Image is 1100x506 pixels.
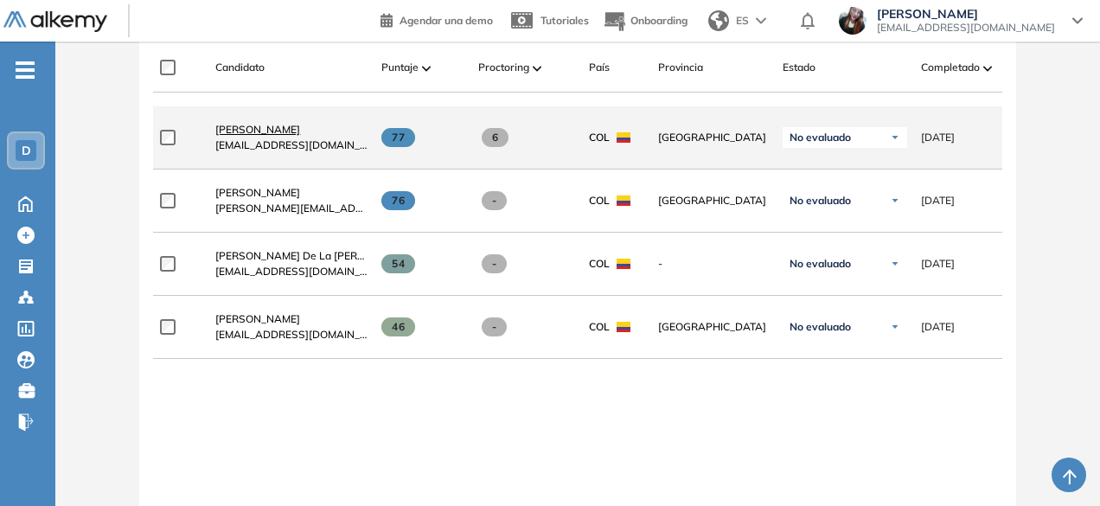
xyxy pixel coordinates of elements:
[215,311,368,327] a: [PERSON_NAME]
[708,10,729,31] img: world
[589,130,610,145] span: COL
[603,3,687,40] button: Onboarding
[381,9,493,29] a: Agendar una demo
[921,130,955,145] span: [DATE]
[617,195,630,206] img: COL
[533,66,541,71] img: [missing "en.ARROW_ALT" translation]
[736,13,749,29] span: ES
[658,193,769,208] span: [GEOGRAPHIC_DATA]
[783,60,815,75] span: Estado
[482,128,508,147] span: 6
[890,259,900,269] img: Ícono de flecha
[482,254,507,273] span: -
[790,320,851,334] span: No evaluado
[921,319,955,335] span: [DATE]
[3,11,107,33] img: Logo
[215,248,368,264] a: [PERSON_NAME] De La [PERSON_NAME]
[540,14,589,27] span: Tutoriales
[215,123,300,136] span: [PERSON_NAME]
[617,132,630,143] img: COL
[790,257,851,271] span: No evaluado
[215,138,368,153] span: [EMAIL_ADDRESS][DOMAIN_NAME]
[658,256,769,272] span: -
[921,256,955,272] span: [DATE]
[400,14,493,27] span: Agendar una demo
[877,7,1055,21] span: [PERSON_NAME]
[22,144,31,157] span: D
[215,185,368,201] a: [PERSON_NAME]
[381,191,415,210] span: 76
[215,312,300,325] span: [PERSON_NAME]
[890,195,900,206] img: Ícono de flecha
[983,66,992,71] img: [missing "en.ARROW_ALT" translation]
[877,21,1055,35] span: [EMAIL_ADDRESS][DOMAIN_NAME]
[589,319,610,335] span: COL
[658,60,703,75] span: Provincia
[215,122,368,138] a: [PERSON_NAME]
[482,317,507,336] span: -
[482,191,507,210] span: -
[215,186,300,199] span: [PERSON_NAME]
[617,259,630,269] img: COL
[381,254,415,273] span: 54
[630,14,687,27] span: Onboarding
[790,194,851,208] span: No evaluado
[381,128,415,147] span: 77
[16,68,35,72] i: -
[215,201,368,216] span: [PERSON_NAME][EMAIL_ADDRESS][DOMAIN_NAME]
[381,60,419,75] span: Puntaje
[589,60,610,75] span: País
[215,264,368,279] span: [EMAIL_ADDRESS][DOMAIN_NAME]
[921,193,955,208] span: [DATE]
[422,66,431,71] img: [missing "en.ARROW_ALT" translation]
[381,317,415,336] span: 46
[890,132,900,143] img: Ícono de flecha
[589,256,610,272] span: COL
[658,130,769,145] span: [GEOGRAPHIC_DATA]
[215,60,265,75] span: Candidato
[790,131,851,144] span: No evaluado
[589,193,610,208] span: COL
[921,60,980,75] span: Completado
[756,17,766,24] img: arrow
[890,322,900,332] img: Ícono de flecha
[215,249,419,262] span: [PERSON_NAME] De La [PERSON_NAME]
[658,319,769,335] span: [GEOGRAPHIC_DATA]
[478,60,529,75] span: Proctoring
[215,327,368,343] span: [EMAIL_ADDRESS][DOMAIN_NAME]
[617,322,630,332] img: COL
